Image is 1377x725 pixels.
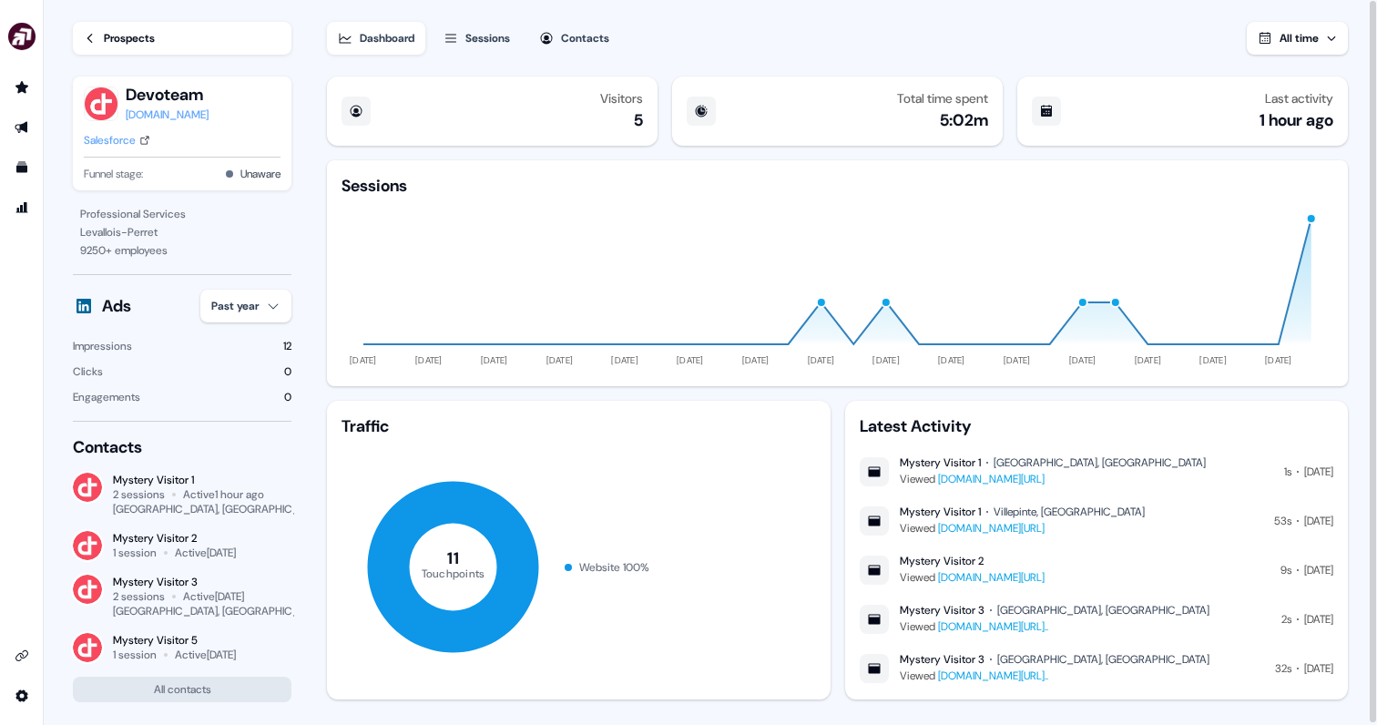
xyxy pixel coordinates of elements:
div: Active [DATE] [183,589,244,604]
a: [DOMAIN_NAME][URL].. [938,619,1048,634]
a: [DOMAIN_NAME][URL] [938,570,1045,585]
div: 1 session [113,546,157,560]
div: Last activity [1265,91,1333,106]
tspan: [DATE] [1069,354,1096,366]
tspan: 11 [448,547,460,569]
span: All time [1280,31,1319,46]
div: 2s [1281,610,1291,628]
tspan: Touchpoints [422,566,485,580]
div: Viewed [900,667,1209,685]
a: Go to outbound experience [7,113,36,142]
div: Active [DATE] [175,648,236,662]
button: All contacts [73,677,291,702]
a: [DOMAIN_NAME] [126,106,209,124]
div: [DATE] [1304,659,1333,678]
div: Visitors [600,91,643,106]
tspan: [DATE] [415,354,443,366]
tspan: [DATE] [677,354,704,366]
div: Prospects [104,29,155,47]
tspan: [DATE] [612,354,639,366]
div: Traffic [342,415,815,437]
div: 53s [1274,512,1291,530]
div: Impressions [73,337,132,355]
div: [DATE] [1304,610,1333,628]
div: 2 sessions [113,487,165,502]
div: [GEOGRAPHIC_DATA], [GEOGRAPHIC_DATA] [997,652,1209,667]
div: Villepinte, [GEOGRAPHIC_DATA] [994,505,1145,519]
div: [DATE] [1304,463,1333,481]
div: Sessions [342,175,407,197]
div: [GEOGRAPHIC_DATA], [GEOGRAPHIC_DATA] [113,604,327,618]
div: Website 100 % [579,558,649,577]
a: Go to attribution [7,193,36,222]
div: Clicks [73,362,103,381]
button: Sessions [433,22,521,55]
div: Salesforce [84,131,136,149]
div: Mystery Visitor 3 [900,603,984,618]
button: Past year [200,290,291,322]
div: Viewed [900,568,1045,587]
div: 32s [1275,659,1291,678]
div: Dashboard [360,29,414,47]
div: Levallois-Perret [80,223,284,241]
div: Active 1 hour ago [183,487,264,502]
tspan: [DATE] [481,354,508,366]
div: 5 [634,109,643,131]
a: [DOMAIN_NAME][URL] [938,472,1045,486]
div: Contacts [73,436,291,458]
div: Mystery Visitor 3 [113,575,291,589]
a: [DOMAIN_NAME][URL] [938,521,1045,536]
a: [DOMAIN_NAME][URL].. [938,669,1048,683]
tspan: [DATE] [1135,354,1162,366]
button: Devoteam [126,84,209,106]
div: [GEOGRAPHIC_DATA], [GEOGRAPHIC_DATA] [994,455,1206,470]
a: Go to integrations [7,681,36,710]
div: [GEOGRAPHIC_DATA], [GEOGRAPHIC_DATA] [997,603,1209,618]
tspan: [DATE] [351,354,378,366]
tspan: [DATE] [1200,354,1228,366]
div: 12 [283,337,291,355]
div: Mystery Visitor 1 [113,473,291,487]
div: Ads [102,295,131,317]
button: Contacts [528,22,620,55]
button: All time [1247,22,1348,55]
div: Viewed [900,470,1206,488]
div: 1 session [113,648,157,662]
a: Prospects [73,22,291,55]
div: Mystery Visitor 1 [900,455,981,470]
div: Contacts [561,29,609,47]
div: Total time spent [897,91,988,106]
div: Mystery Visitor 3 [900,652,984,667]
tspan: [DATE] [546,354,574,366]
div: 5:02m [940,109,988,131]
div: Professional Services [80,205,284,223]
tspan: [DATE] [1004,354,1031,366]
tspan: [DATE] [873,354,901,366]
div: [DATE] [1304,512,1333,530]
tspan: [DATE] [742,354,770,366]
div: Viewed [900,618,1209,636]
a: Go to integrations [7,641,36,670]
button: Dashboard [327,22,425,55]
div: 1 hour ago [1260,109,1333,131]
div: 9s [1280,561,1291,579]
button: Unaware [240,165,280,183]
div: Latest Activity [860,415,1333,437]
tspan: [DATE] [1265,354,1292,366]
div: Engagements [73,388,140,406]
div: Active [DATE] [175,546,236,560]
div: 2 sessions [113,589,165,604]
a: Salesforce [84,131,150,149]
div: 1s [1284,463,1291,481]
tspan: [DATE] [808,354,835,366]
div: 9250 + employees [80,241,284,260]
div: Sessions [465,29,510,47]
div: [DATE] [1304,561,1333,579]
div: Mystery Visitor 1 [900,505,981,519]
div: Mystery Visitor 2 [113,531,236,546]
span: Funnel stage: [84,165,143,183]
tspan: [DATE] [938,354,965,366]
a: Go to prospects [7,73,36,102]
div: Mystery Visitor 5 [113,633,236,648]
div: 0 [284,388,291,406]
